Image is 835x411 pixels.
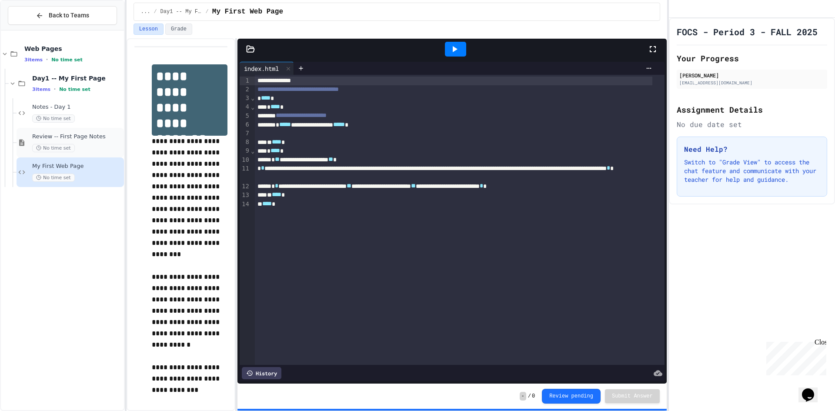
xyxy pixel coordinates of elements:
span: No time set [32,114,75,123]
button: Lesson [134,23,164,35]
div: index.html [240,64,283,73]
h1: FOCS - Period 3 - FALL 2025 [677,26,818,38]
iframe: chat widget [798,376,826,402]
span: 3 items [32,87,50,92]
span: Fold line [250,94,255,101]
div: 11 [240,164,250,182]
span: Day1 -- My First Page [32,74,122,82]
span: Review -- First Page Notes [32,133,122,140]
h2: Assignment Details [677,104,827,116]
span: 3 items [24,57,43,63]
span: / [154,8,157,15]
div: 5 [240,112,250,120]
div: index.html [240,62,294,75]
h2: Your Progress [677,52,827,64]
iframe: chat widget [763,338,826,375]
div: No due date set [677,119,827,130]
div: 4 [240,103,250,111]
div: [EMAIL_ADDRESS][DOMAIN_NAME] [679,80,825,86]
button: Grade [165,23,192,35]
p: Switch to "Grade View" to access the chat feature and communicate with your teacher for help and ... [684,158,820,184]
span: Fold line [250,104,255,110]
div: 3 [240,94,250,103]
span: Submit Answer [612,393,653,400]
span: No time set [51,57,83,63]
span: / [206,8,209,15]
div: 7 [240,129,250,138]
div: History [242,367,281,379]
span: - [520,392,526,401]
div: [PERSON_NAME] [679,71,825,79]
span: No time set [32,174,75,182]
div: 10 [240,156,250,164]
span: My First Web Page [212,7,283,17]
div: 13 [240,191,250,200]
span: Notes - Day 1 [32,104,122,111]
button: Back to Teams [8,6,117,25]
span: Web Pages [24,45,122,53]
div: 2 [240,85,250,94]
span: 0 [532,393,535,400]
span: No time set [59,87,90,92]
div: 9 [240,147,250,155]
div: 14 [240,200,250,209]
span: Fold line [250,147,255,154]
span: Day1 -- My First Page [160,8,202,15]
button: Review pending [542,389,601,404]
div: 8 [240,138,250,147]
span: • [46,56,48,63]
span: • [54,86,56,93]
h3: Need Help? [684,144,820,154]
div: 6 [240,120,250,129]
div: 1 [240,77,250,85]
div: Chat with us now!Close [3,3,60,55]
button: Submit Answer [605,389,660,403]
div: 12 [240,182,250,191]
span: / [528,393,531,400]
span: ... [141,8,150,15]
span: Back to Teams [49,11,89,20]
span: No time set [32,144,75,152]
span: My First Web Page [32,163,122,170]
